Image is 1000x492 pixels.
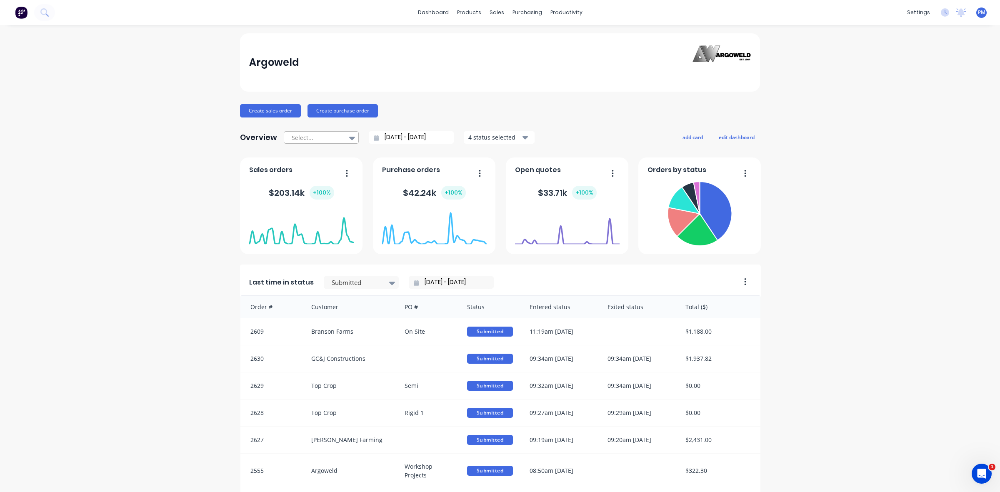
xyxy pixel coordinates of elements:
[677,372,760,399] div: $0.00
[414,6,453,19] a: dashboard
[303,454,397,488] div: Argoweld
[521,400,599,426] div: 09:27am [DATE]
[599,345,677,372] div: 09:34am [DATE]
[468,133,521,142] div: 4 status selected
[269,186,334,200] div: $ 203.14k
[538,186,597,200] div: $ 33.71k
[441,186,466,200] div: + 100 %
[396,454,459,488] div: Workshop Projects
[303,318,397,345] div: Branson Farms
[240,400,303,426] div: 2628
[303,296,397,318] div: Customer
[485,6,508,19] div: sales
[464,131,535,144] button: 4 status selected
[677,345,760,372] div: $1,937.82
[467,381,513,391] span: Submitted
[677,427,760,453] div: $2,431.00
[396,318,459,345] div: On Site
[677,132,708,142] button: add card
[240,104,301,117] button: Create sales order
[310,186,334,200] div: + 100 %
[15,6,27,19] img: Factory
[572,186,597,200] div: + 100 %
[396,400,459,426] div: Rigid 1
[403,186,466,200] div: $ 42.24k
[467,327,513,337] span: Submitted
[240,129,277,146] div: Overview
[546,6,587,19] div: productivity
[521,372,599,399] div: 09:32am [DATE]
[240,427,303,453] div: 2627
[382,165,440,175] span: Purchase orders
[307,104,378,117] button: Create purchase order
[599,372,677,399] div: 09:34am [DATE]
[599,427,677,453] div: 09:20am [DATE]
[467,354,513,364] span: Submitted
[303,400,397,426] div: Top Crop
[903,6,934,19] div: settings
[467,435,513,445] span: Submitted
[249,165,292,175] span: Sales orders
[677,296,760,318] div: Total ($)
[249,54,299,71] div: Argoweld
[453,6,485,19] div: products
[978,9,985,16] span: PM
[240,318,303,345] div: 2609
[459,296,521,318] div: Status
[599,296,677,318] div: Exited status
[989,464,995,470] span: 1
[240,296,303,318] div: Order #
[521,427,599,453] div: 09:19am [DATE]
[508,6,546,19] div: purchasing
[521,345,599,372] div: 09:34am [DATE]
[972,464,992,484] iframe: Intercom live chat
[303,427,397,453] div: [PERSON_NAME] Farming
[240,372,303,399] div: 2629
[240,454,303,488] div: 2555
[521,296,599,318] div: Entered status
[713,132,760,142] button: edit dashboard
[240,345,303,372] div: 2630
[396,296,459,318] div: PO #
[396,372,459,399] div: Semi
[677,454,760,488] div: $322.30
[599,400,677,426] div: 09:29am [DATE]
[467,466,513,476] span: Submitted
[521,454,599,488] div: 08:50am [DATE]
[647,165,706,175] span: Orders by status
[677,400,760,426] div: $0.00
[692,45,751,80] img: Argoweld
[303,372,397,399] div: Top Crop
[521,318,599,345] div: 11:19am [DATE]
[515,165,561,175] span: Open quotes
[249,277,314,287] span: Last time in status
[467,408,513,418] span: Submitted
[303,345,397,372] div: GC&J Constructions
[677,318,760,345] div: $1,188.00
